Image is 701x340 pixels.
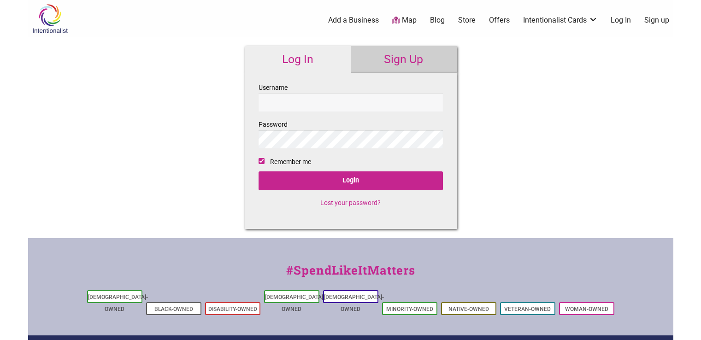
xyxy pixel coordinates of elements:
[28,4,72,34] img: Intentionalist
[88,294,148,312] a: [DEMOGRAPHIC_DATA]-Owned
[565,306,608,312] a: Woman-Owned
[259,94,443,111] input: Username
[430,15,445,25] a: Blog
[611,15,631,25] a: Log In
[265,294,325,312] a: [DEMOGRAPHIC_DATA]-Owned
[458,15,476,25] a: Store
[270,156,311,168] label: Remember me
[28,261,673,288] div: #SpendLikeItMatters
[259,171,443,190] input: Login
[386,306,433,312] a: Minority-Owned
[259,130,443,148] input: Password
[392,15,417,26] a: Map
[448,306,489,312] a: Native-Owned
[489,15,510,25] a: Offers
[259,119,443,148] label: Password
[324,294,384,312] a: [DEMOGRAPHIC_DATA]-Owned
[320,199,381,206] a: Lost your password?
[245,46,351,73] a: Log In
[351,46,457,73] a: Sign Up
[504,306,551,312] a: Veteran-Owned
[644,15,669,25] a: Sign up
[259,82,443,111] label: Username
[328,15,379,25] a: Add a Business
[154,306,193,312] a: Black-Owned
[208,306,257,312] a: Disability-Owned
[523,15,598,25] a: Intentionalist Cards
